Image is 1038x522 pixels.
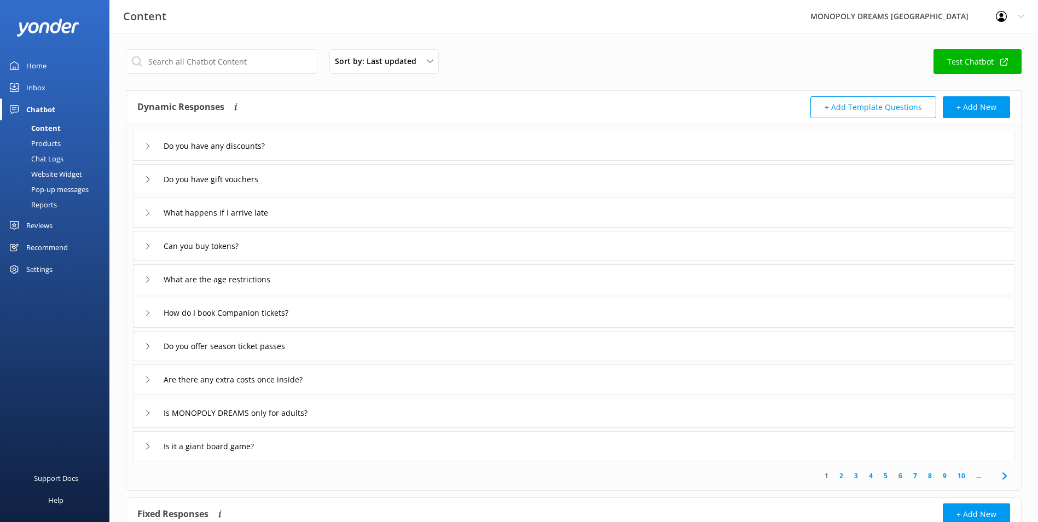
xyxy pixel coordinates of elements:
[908,471,923,481] a: 7
[893,471,908,481] a: 6
[335,55,423,67] span: Sort by: Last updated
[933,49,1022,74] a: Test Chatbot
[7,182,89,197] div: Pop-up messages
[26,236,68,258] div: Recommend
[971,471,987,481] span: ...
[810,96,936,118] button: + Add Template Questions
[7,151,109,166] a: Chat Logs
[26,55,47,77] div: Home
[7,197,57,212] div: Reports
[7,151,63,166] div: Chat Logs
[26,98,55,120] div: Chatbot
[819,471,834,481] a: 1
[7,197,109,212] a: Reports
[7,136,61,151] div: Products
[834,471,849,481] a: 2
[7,120,109,136] a: Content
[16,19,79,37] img: yonder-white-logo.png
[26,258,53,280] div: Settings
[878,471,893,481] a: 5
[34,467,78,489] div: Support Docs
[849,471,863,481] a: 3
[7,120,61,136] div: Content
[863,471,878,481] a: 4
[7,182,109,197] a: Pop-up messages
[952,471,971,481] a: 10
[7,166,82,182] div: Website Widget
[48,489,63,511] div: Help
[7,136,109,151] a: Products
[923,471,937,481] a: 8
[937,471,952,481] a: 9
[7,166,109,182] a: Website Widget
[123,8,166,25] h3: Content
[26,214,53,236] div: Reviews
[26,77,45,98] div: Inbox
[137,96,224,118] h4: Dynamic Responses
[943,96,1010,118] button: + Add New
[126,49,317,74] input: Search all Chatbot Content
